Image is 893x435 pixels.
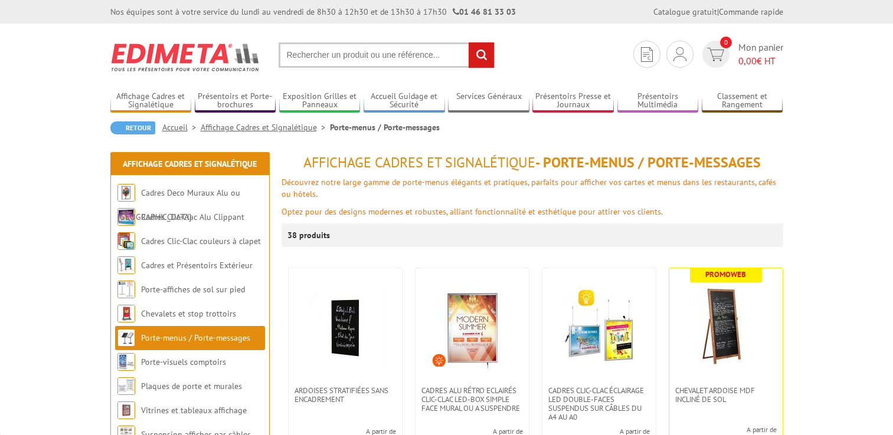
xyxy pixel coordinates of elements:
img: Chevalet Ardoise MDF incliné de sol [685,286,767,368]
a: Catalogue gratuit [653,6,717,17]
a: Présentoirs Multimédia [617,91,699,111]
span: A partir de [696,425,777,434]
a: Cadres et Présentoirs Extérieur [141,260,253,271]
span: 0,00 [738,55,757,67]
div: | [653,6,783,18]
h1: - Porte-menus / Porte-messages [282,155,783,170]
a: Exposition Grilles et Panneaux [279,91,361,111]
a: Plaques de porte et murales [141,381,242,391]
img: Cadres Clic-Clac couleurs à clapet [117,232,135,250]
a: Accueil [162,122,201,133]
span: Cadres Alu Rétro Eclairés Clic-Clac LED-Box simple face mural ou a suspendre [421,386,523,413]
b: Promoweb [705,269,746,279]
div: Nos équipes sont à votre service du lundi au vendredi de 8h30 à 12h30 et de 13h30 à 17h30 [110,6,516,18]
img: Plaques de porte et murales [117,377,135,395]
a: Services Généraux [448,91,529,111]
span: Cadres clic-clac éclairage LED double-faces suspendus sur câbles du A4 au A0 [548,386,650,421]
img: Ardoises stratifiées sans encadrement [304,286,387,368]
a: Présentoirs et Porte-brochures [195,91,276,111]
a: Affichage Cadres et Signalétique [201,122,330,133]
a: Vitrines et tableaux affichage [141,405,247,416]
span: Découvrez notre large gamme de porte-menus élégants et pratiques, parfaits pour afficher vos cart... [282,177,776,199]
a: Cadres Alu Rétro Eclairés Clic-Clac LED-Box simple face mural ou a suspendre [416,386,529,413]
a: Retour [110,121,155,134]
a: Classement et Rangement [702,91,783,111]
p: 38 produits [287,223,332,247]
a: Cadres Clic-Clac Alu Clippant [141,212,244,222]
span: Affichage Cadres et Signalétique [303,153,535,172]
span: 0 [720,37,732,48]
span: Ardoises stratifiées sans encadrement [295,386,396,404]
a: Porte-visuels comptoirs [141,357,226,367]
img: devis rapide [641,47,653,62]
img: Vitrines et tableaux affichage [117,401,135,419]
img: Porte-visuels comptoirs [117,353,135,371]
a: Cadres Clic-Clac couleurs à clapet [141,236,261,246]
a: Cadres clic-clac éclairage LED double-faces suspendus sur câbles du A4 au A0 [542,386,656,421]
input: rechercher [469,42,494,68]
span: Optez pour des designs modernes et robustes, alliant fonctionnalité et esthétique pour attirer vo... [282,206,663,217]
a: Présentoirs Presse et Journaux [532,91,614,111]
img: devis rapide [707,48,724,61]
img: Cadres clic-clac éclairage LED double-faces suspendus sur câbles du A4 au A0 [558,286,640,368]
img: devis rapide [673,47,686,61]
a: Porte-menus / Porte-messages [141,332,250,343]
a: Porte-affiches de sol sur pied [141,284,245,295]
li: Porte-menus / Porte-messages [330,121,440,133]
span: Mon panier [738,41,783,68]
img: Chevalets et stop trottoirs [117,305,135,322]
a: Chevalet Ardoise MDF incliné de sol [669,386,783,404]
input: Rechercher un produit ou une référence... [279,42,495,68]
a: Chevalets et stop trottoirs [141,308,236,319]
img: Cadres Deco Muraux Alu ou Bois [117,184,135,202]
span: € HT [738,54,783,68]
a: Cadres Deco Muraux Alu ou [GEOGRAPHIC_DATA] [117,187,240,222]
a: Ardoises stratifiées sans encadrement [289,386,402,404]
img: Cadres Alu Rétro Eclairés Clic-Clac LED-Box simple face mural ou a suspendre [431,286,513,368]
a: Affichage Cadres et Signalétique [123,159,257,169]
img: Cadres et Présentoirs Extérieur [117,256,135,274]
img: Porte-menus / Porte-messages [117,329,135,347]
a: Commande rapide [719,6,783,17]
img: Edimeta [110,35,261,79]
a: devis rapide 0 Mon panier 0,00€ HT [699,41,783,68]
a: Affichage Cadres et Signalétique [110,91,192,111]
a: Accueil Guidage et Sécurité [364,91,445,111]
img: Porte-affiches de sol sur pied [117,281,135,298]
span: Chevalet Ardoise MDF incliné de sol [675,386,777,404]
strong: 01 46 81 33 03 [453,6,516,17]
